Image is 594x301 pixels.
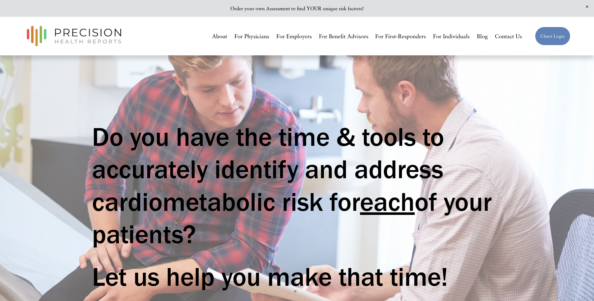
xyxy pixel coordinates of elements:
a: For First-Responders [375,30,426,42]
a: Contact Us [495,30,522,42]
a: For Employers [276,30,312,42]
span: each [360,186,415,217]
a: For Benefit Advisors [319,30,368,42]
h1: Let us help you make that time! [92,260,502,293]
img: Precision Health Reports [24,23,124,49]
a: For Individuals [433,30,470,42]
a: About [212,30,227,42]
a: For Physicians [234,30,269,42]
a: Client Login [535,27,570,45]
a: Blog [477,30,488,42]
h1: Do you have the time & tools to accurately identify and address cardiometabolic risk for of your ... [92,120,502,250]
